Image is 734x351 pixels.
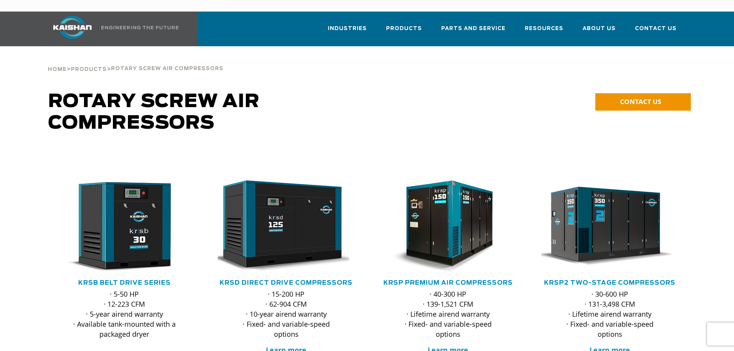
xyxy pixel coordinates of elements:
span: Rotary Screw Air Compressors [48,92,260,133]
span: Industries [328,24,367,33]
span: Products [71,67,107,72]
img: krsp150 [374,180,511,273]
span: Products [386,24,422,33]
a: CONTACT US [595,93,691,111]
span: Parts and Service [441,24,506,33]
p: · 30-600 HP · 131-3,498 CFM · Lifetime airend warranty · Fixed- and variable-speed options [557,289,663,339]
span: Contact Us [635,24,677,33]
a: KRSD Direct Drive Compressors [220,280,353,286]
a: Industries [328,18,367,45]
a: Products [386,18,422,45]
a: Kaishan USA [44,12,180,46]
p: · 40-300 HP · 139-1,521 CFM · Lifetime airend warranty · Fixed- and variable-speed options [395,289,501,339]
div: krsp150 [380,180,517,273]
a: KRSP2 Two-Stage Compressors [544,280,675,286]
a: Resources [525,18,563,45]
span: CONTACT US [620,97,661,106]
span: Home [48,67,67,72]
div: krsd125 [218,180,355,273]
span: Rotary Screw Air Compressors [111,66,223,71]
img: krsb30 [50,180,187,273]
a: Home [48,65,67,72]
div: > > [48,46,223,76]
span: Resources [525,24,563,33]
p: · 15-200 HP · 62-904 CFM · 10-year airend warranty · Fixed- and variable-speed options [233,289,339,339]
a: Parts and Service [441,18,506,45]
a: About Us [583,18,616,45]
img: Engineering the future [101,26,178,29]
a: Products [71,65,107,72]
div: krsp350 [541,180,679,273]
span: About Us [583,24,616,33]
img: krsp350 [536,180,673,273]
a: Contact Us [635,18,677,45]
div: krsb30 [56,180,193,273]
img: krsd125 [212,180,349,273]
a: KRSP Premium Air Compressors [383,280,513,286]
img: kaishan logo [44,16,101,39]
a: KRSB Belt Drive Series [78,280,171,286]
